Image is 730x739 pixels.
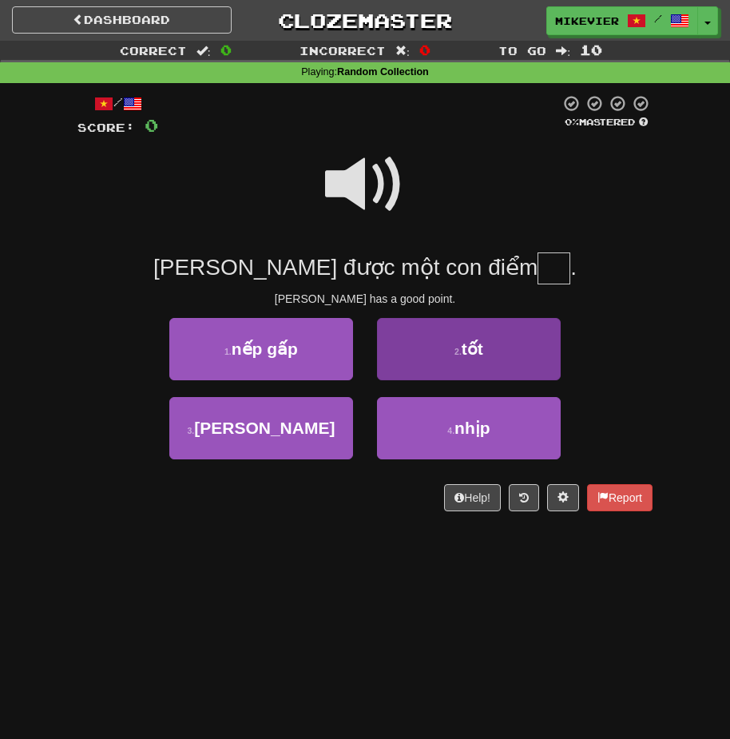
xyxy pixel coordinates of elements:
span: 0 % [565,117,579,127]
span: 0 [145,115,158,135]
span: [PERSON_NAME] được một con điểm [153,255,538,280]
span: : [196,45,211,56]
small: 3 . [188,426,195,435]
span: nhịp [454,419,490,437]
small: 4 . [447,426,454,435]
span: 0 [220,42,232,58]
div: / [77,94,158,114]
span: [PERSON_NAME] [194,419,335,437]
strong: Random Collection [337,66,429,77]
button: 1.nếp gấp [169,318,353,380]
a: Dashboard [12,6,232,34]
span: To go [498,44,546,58]
button: Report [587,484,653,511]
span: 0 [419,42,430,58]
small: 1 . [224,347,232,356]
span: Incorrect [300,44,386,58]
span: tốt [462,340,483,358]
span: nếp gấp [232,340,298,358]
span: 10 [580,42,602,58]
span: Correct [120,44,187,58]
button: 3.[PERSON_NAME] [169,397,353,459]
div: Mastered [560,116,653,129]
button: Help! [444,484,501,511]
a: mikevier / [546,6,698,35]
span: : [395,45,410,56]
div: [PERSON_NAME] has a good point. [77,291,653,307]
span: mikevier [555,14,619,28]
button: 2.tốt [377,318,561,380]
span: Score: [77,121,135,134]
span: . [570,255,577,280]
a: Clozemaster [256,6,475,34]
span: : [556,45,570,56]
span: / [654,13,662,24]
button: Round history (alt+y) [509,484,539,511]
small: 2 . [454,347,462,356]
button: 4.nhịp [377,397,561,459]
